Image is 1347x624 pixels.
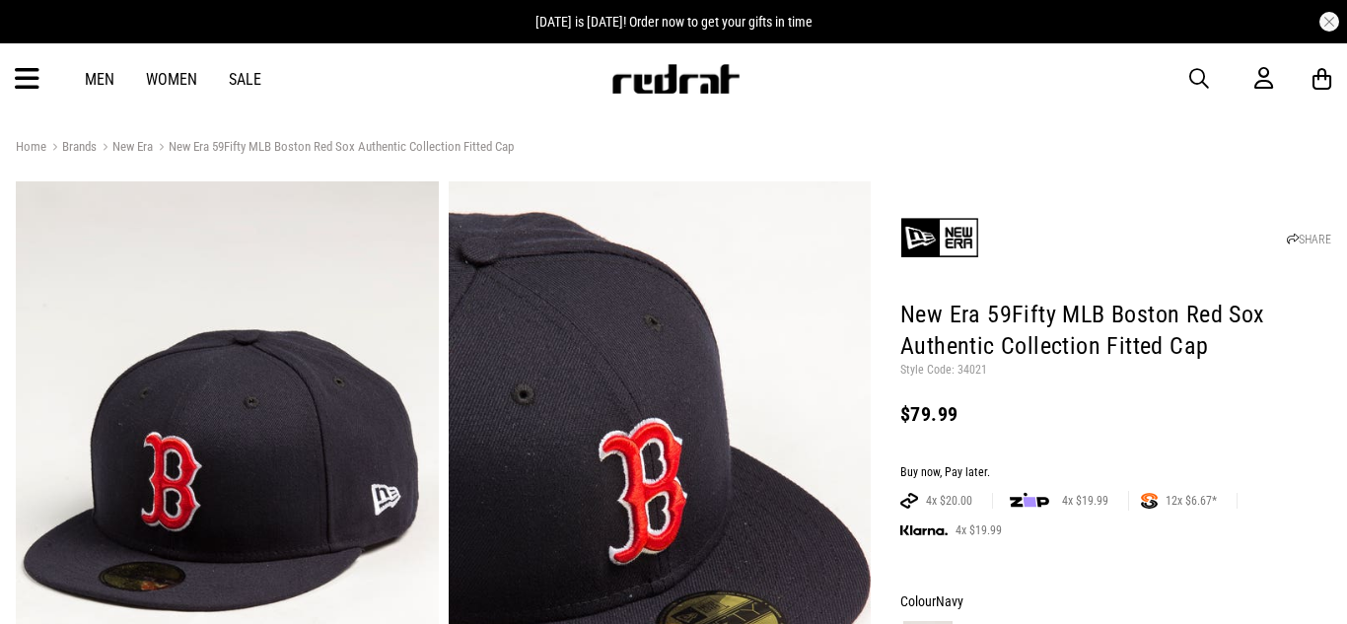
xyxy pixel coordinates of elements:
[85,70,114,89] a: Men
[97,139,153,158] a: New Era
[229,70,261,89] a: Sale
[936,593,963,609] span: Navy
[900,198,979,277] img: New Era
[610,64,741,94] img: Redrat logo
[1010,491,1049,511] img: zip
[1054,493,1116,509] span: 4x $19.99
[900,363,1331,379] p: Style Code: 34021
[900,300,1331,363] h1: New Era 59Fifty MLB Boston Red Sox Authentic Collection Fitted Cap
[46,139,97,158] a: Brands
[900,589,1331,613] div: Colour
[918,493,980,509] span: 4x $20.00
[948,522,1010,538] span: 4x $19.99
[146,70,197,89] a: Women
[900,493,918,509] img: AFTERPAY
[153,139,514,158] a: New Era 59Fifty MLB Boston Red Sox Authentic Collection Fitted Cap
[1141,493,1158,509] img: SPLITPAY
[16,139,46,154] a: Home
[900,465,1331,481] div: Buy now, Pay later.
[535,14,813,30] span: [DATE] is [DATE]! Order now to get your gifts in time
[900,525,948,536] img: KLARNA
[900,402,1331,426] div: $79.99
[1287,233,1331,246] a: SHARE
[1158,493,1225,509] span: 12x $6.67*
